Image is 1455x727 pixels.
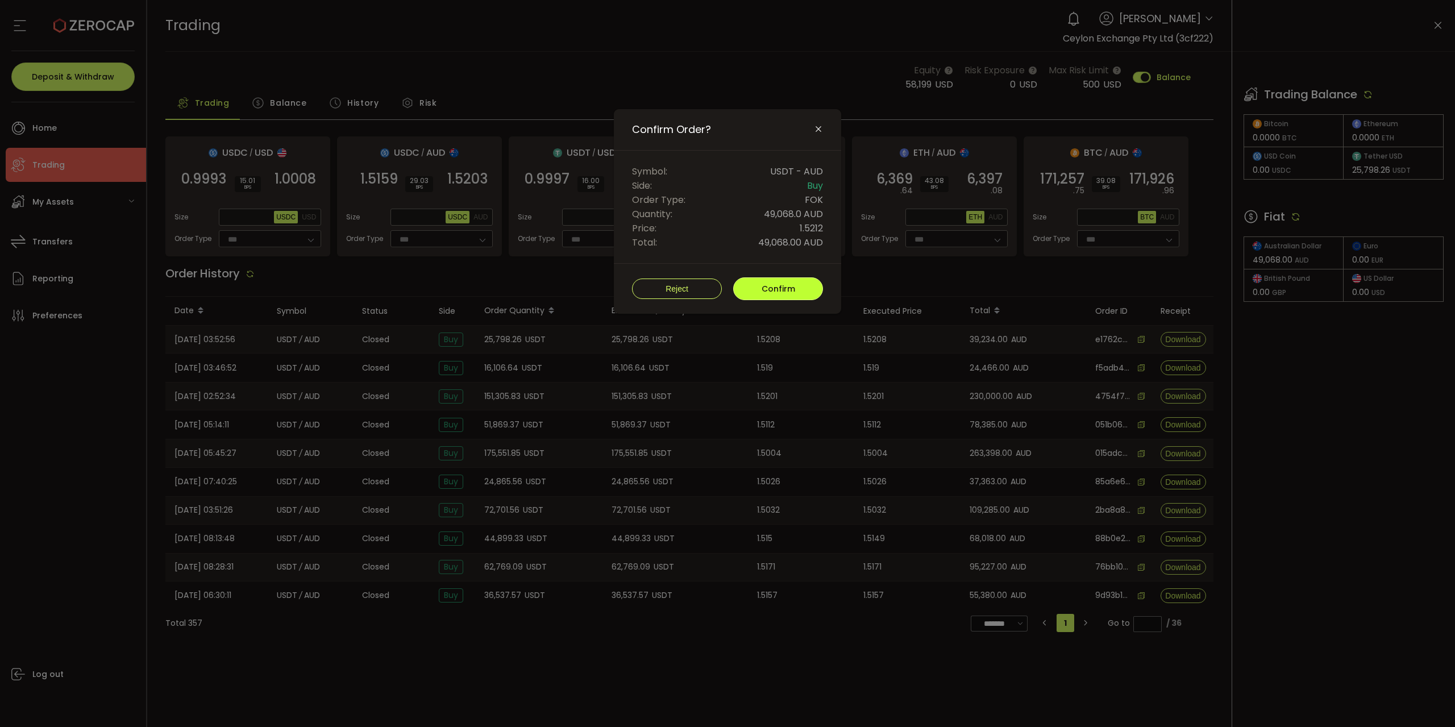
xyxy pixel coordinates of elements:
[632,207,672,221] span: Quantity:
[614,109,841,314] div: Confirm Order?
[770,164,823,178] span: USDT - AUD
[758,235,823,250] span: 49,068.00 AUD
[764,207,823,221] span: 49,068.0 AUD
[1398,672,1455,727] iframe: Chat Widget
[632,164,667,178] span: Symbol:
[632,221,656,235] span: Price:
[814,124,823,135] button: Close
[632,178,652,193] span: Side:
[666,284,688,293] span: Reject
[805,193,823,207] span: FOK
[733,277,823,300] button: Confirm
[807,178,823,193] span: Buy
[800,221,823,235] span: 1.5212
[632,123,711,136] span: Confirm Order?
[632,235,657,250] span: Total:
[632,279,722,299] button: Reject
[632,193,685,207] span: Order Type:
[762,283,795,294] span: Confirm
